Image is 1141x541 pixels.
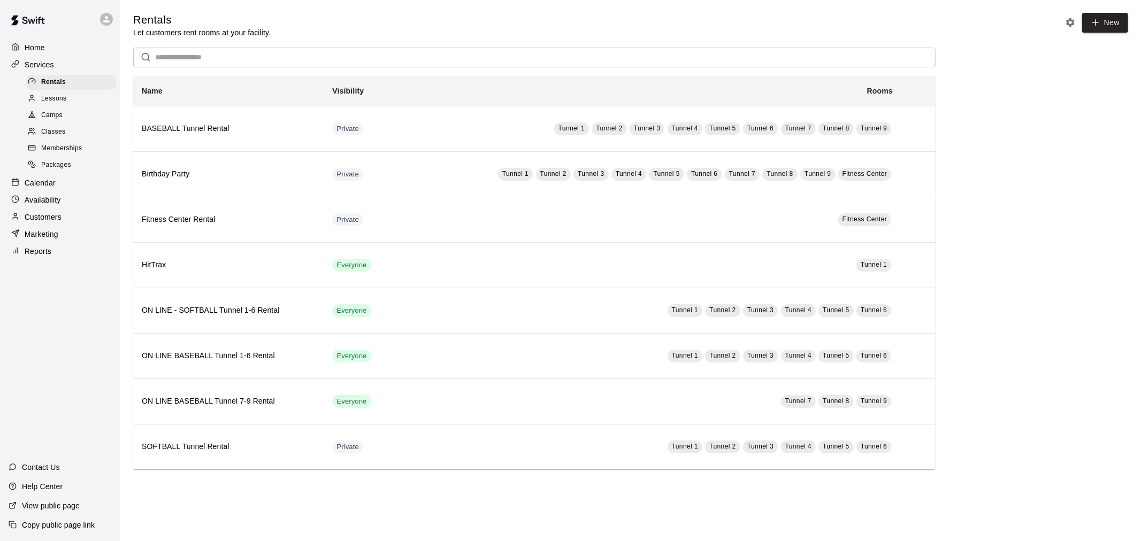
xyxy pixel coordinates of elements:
a: Customers [9,209,112,225]
a: Rentals [26,74,120,90]
span: Tunnel 5 [823,443,849,450]
p: Customers [25,212,62,222]
span: Tunnel 3 [747,306,774,314]
span: Tunnel 4 [616,170,642,177]
span: Everyone [332,306,371,316]
p: Let customers rent rooms at your facility. [133,27,271,38]
p: Contact Us [22,462,60,473]
span: Tunnel 1 [861,261,887,268]
div: This service is hidden, and can only be accessed via a direct link [332,213,363,226]
div: Classes [26,125,116,140]
span: Everyone [332,260,371,270]
a: Classes [26,124,120,141]
a: Camps [26,107,120,124]
p: Home [25,42,45,53]
span: Tunnel 6 [861,306,887,314]
h6: Birthday Party [142,168,315,180]
span: Tunnel 1 [558,125,585,132]
span: Tunnel 8 [767,170,793,177]
span: Tunnel 6 [747,125,774,132]
span: Everyone [332,397,371,407]
span: Tunnel 4 [785,443,811,450]
h6: BASEBALL Tunnel Rental [142,123,315,135]
span: Everyone [332,351,371,361]
p: Marketing [25,229,58,239]
span: Tunnel 3 [747,443,774,450]
div: Memberships [26,141,116,156]
span: Tunnel 9 [805,170,831,177]
a: Reports [9,243,112,259]
span: Camps [41,110,63,121]
p: Reports [25,246,51,257]
a: Packages [26,157,120,174]
span: Memberships [41,143,82,154]
span: Tunnel 8 [823,125,849,132]
span: Tunnel 2 [709,352,736,359]
b: Name [142,87,163,95]
span: Tunnel 4 [785,352,811,359]
button: Rental settings [1062,14,1078,30]
div: This service is hidden, and can only be accessed via a direct link [332,122,363,135]
span: Tunnel 9 [861,397,887,405]
p: Services [25,59,54,70]
span: Tunnel 2 [540,170,566,177]
a: Availability [9,192,112,208]
span: Tunnel 1 [672,306,698,314]
span: Tunnel 5 [653,170,679,177]
span: Tunnel 1 [672,443,698,450]
span: Private [332,215,363,225]
div: This service is visible to all of your customers [332,395,371,408]
h6: ON LINE BASEBALL Tunnel 7-9 Rental [142,396,315,407]
span: Tunnel 8 [823,397,849,405]
p: Copy public page link [22,520,95,530]
div: Home [9,40,112,56]
span: Packages [41,160,71,171]
span: Tunnel 1 [672,352,698,359]
div: This service is visible to all of your customers [332,259,371,272]
h6: ON LINE BASEBALL Tunnel 1-6 Rental [142,350,315,362]
span: Lessons [41,94,67,104]
a: Marketing [9,226,112,242]
span: Private [332,442,363,452]
a: Services [9,57,112,73]
span: Tunnel 3 [578,170,604,177]
a: Calendar [9,175,112,191]
span: Rentals [41,77,66,88]
h5: Rentals [133,13,271,27]
span: Tunnel 6 [861,352,887,359]
span: Private [332,124,363,134]
div: Lessons [26,91,116,106]
span: Tunnel 6 [861,443,887,450]
div: This service is hidden, and can only be accessed via a direct link [332,440,363,453]
table: simple table [133,76,936,469]
b: Rooms [867,87,893,95]
div: Camps [26,108,116,123]
span: Tunnel 2 [709,443,736,450]
span: Private [332,169,363,180]
span: Tunnel 6 [691,170,717,177]
span: Tunnel 7 [785,397,811,405]
h6: ON LINE - SOFTBALL Tunnel 1-6 Rental [142,305,315,316]
h6: Fitness Center Rental [142,214,315,226]
div: This service is visible to all of your customers [332,350,371,362]
a: Lessons [26,90,120,107]
span: Tunnel 9 [861,125,887,132]
h6: SOFTBALL Tunnel Rental [142,441,315,453]
span: Tunnel 1 [502,170,529,177]
b: Visibility [332,87,364,95]
span: Tunnel 7 [785,125,811,132]
span: Tunnel 3 [747,352,774,359]
p: Availability [25,195,61,205]
span: Classes [41,127,65,137]
div: This service is hidden, and can only be accessed via a direct link [332,168,363,181]
span: Tunnel 5 [823,352,849,359]
h6: HitTrax [142,259,315,271]
span: Fitness Center [843,215,887,223]
span: Tunnel 2 [596,125,622,132]
div: Rentals [26,75,116,90]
